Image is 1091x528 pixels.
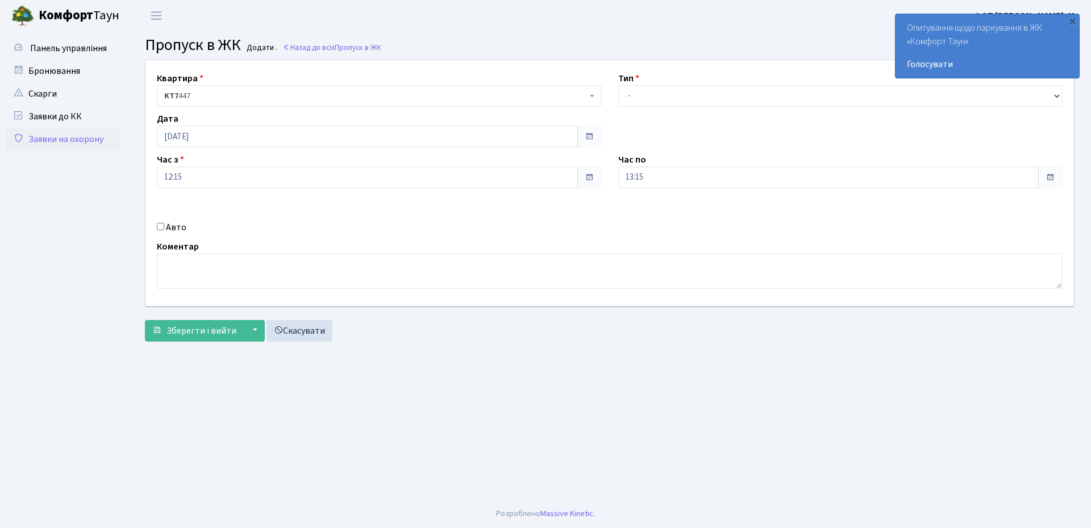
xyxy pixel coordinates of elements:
span: Пропуск в ЖК [335,42,381,53]
a: Скарги [6,82,119,105]
label: Тип [618,72,639,85]
a: Massive Kinetic [540,508,593,519]
img: logo.png [11,5,34,27]
span: Панель управління [30,42,107,55]
div: Опитування щодо паркування в ЖК «Комфорт Таун» [896,14,1079,78]
b: Комфорт [39,6,93,24]
div: Розроблено . [496,508,595,520]
a: Скасувати [266,320,332,342]
div: × [1067,15,1078,27]
span: Пропуск в ЖК [145,34,241,56]
label: Авто [166,221,186,234]
label: Квартира [157,72,203,85]
label: Час по [618,153,646,167]
small: Додати . [244,43,277,53]
span: Зберегти і вийти [166,325,236,337]
a: Назад до всіхПропуск в ЖК [282,42,381,53]
span: <b>КТ7</b>&nbsp;&nbsp;&nbsp;447 [157,85,601,107]
b: КТ7 [164,90,178,102]
button: Зберегти і вийти [145,320,244,342]
label: Час з [157,153,184,167]
a: Заявки до КК [6,105,119,128]
a: Бронювання [6,60,119,82]
a: Голосувати [907,57,1068,71]
a: Панель управління [6,37,119,60]
span: Таун [39,6,119,26]
label: Дата [157,112,178,126]
span: <b>КТ7</b>&nbsp;&nbsp;&nbsp;447 [164,90,587,102]
b: ФОП [PERSON_NAME]. Н. [974,10,1077,22]
button: Переключити навігацію [142,6,170,25]
label: Коментар [157,240,199,253]
a: ФОП [PERSON_NAME]. Н. [974,9,1077,23]
a: Заявки на охорону [6,128,119,151]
